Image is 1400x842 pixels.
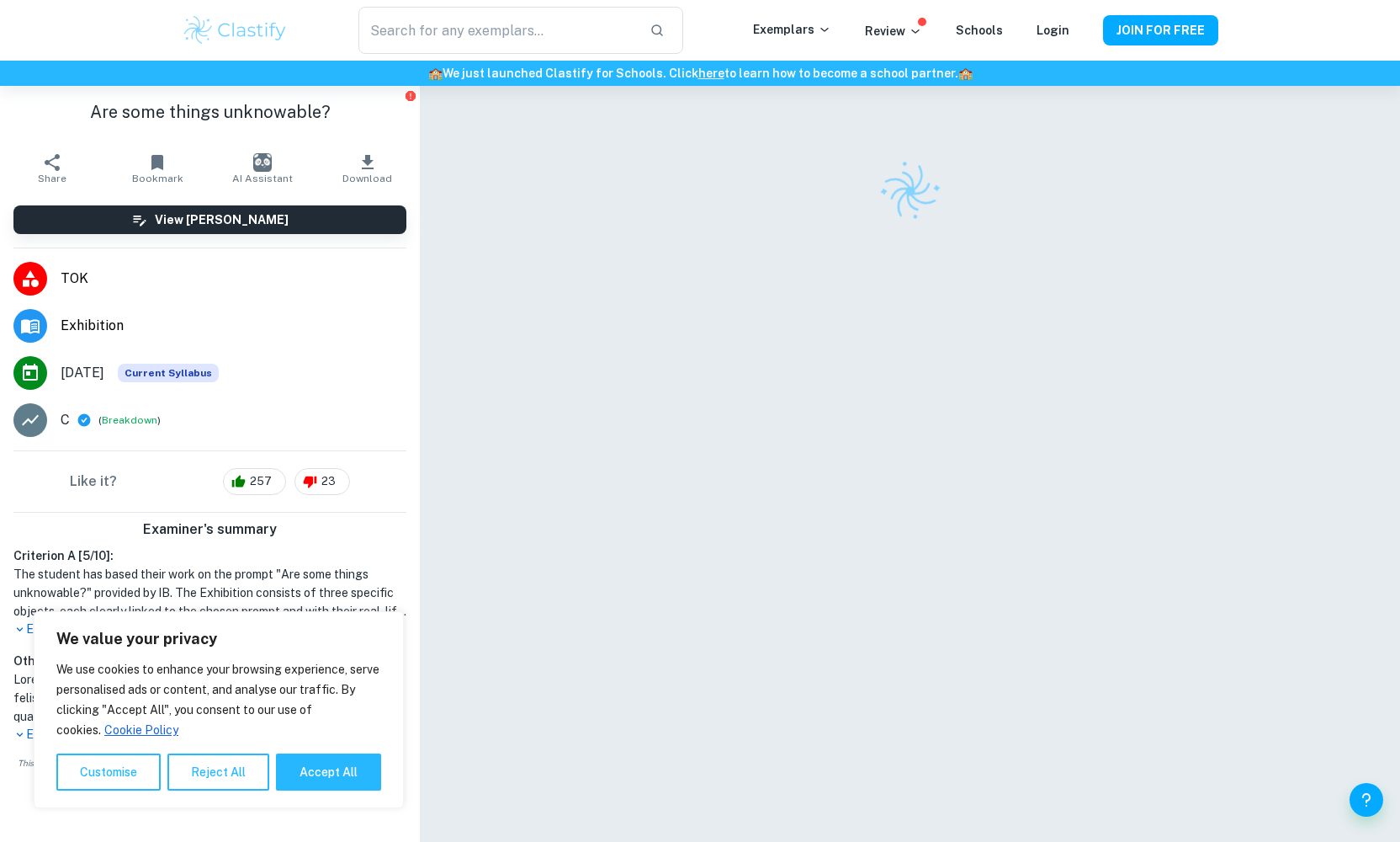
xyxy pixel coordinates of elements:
button: Download [315,145,420,192]
h6: View [PERSON_NAME] [155,210,289,229]
h1: The student has based their work on the prompt "Are some things unknowable?" provided by IB. The ... [13,565,406,621]
img: Clastify logo [182,13,289,47]
span: This is an example of past student work. Do not copy or submit as your own. Use to understand the... [7,757,413,782]
p: Expand [13,621,406,638]
span: Current Syllabus [118,364,219,382]
button: Reject All [167,754,269,791]
p: We value your privacy [56,629,381,649]
span: 257 [241,473,281,490]
div: We value your privacy [34,611,404,808]
button: JOIN FOR FREE [1103,15,1218,45]
span: 🏫 [958,67,973,80]
p: C [61,410,70,430]
button: Accept All [276,754,381,791]
div: This exemplar is based on the current syllabus. Feel free to refer to it for inspiration/ideas wh... [118,364,219,382]
span: 23 [312,473,345,490]
img: AI Assistant [253,153,272,172]
span: Exhibition [61,316,406,336]
p: Review [865,22,922,40]
button: Breakdown [102,413,157,428]
button: Help and Feedback [1350,783,1383,817]
h1: Are some things unknowable? [13,99,406,125]
a: Schools [956,24,1003,37]
a: here [698,67,724,80]
button: Report issue [404,89,416,102]
span: Bookmark [132,173,183,184]
img: Clastify logo [869,150,952,232]
span: [DATE] [61,363,104,383]
button: Bookmark [105,145,210,192]
div: 257 [223,468,286,495]
h6: Criterion A [ 5 / 10 ]: [13,546,406,565]
span: Download [342,173,392,184]
div: 23 [294,468,350,495]
button: Customise [56,754,161,791]
h6: Like it? [70,472,117,492]
h6: We just launched Clastify for Schools. Click to learn how to become a school partner. [3,64,1397,83]
p: Exemplars [753,20,831,39]
p: We use cookies to enhance your browsing experience, serve personalised ads or content, and analys... [56,659,381,740]
span: Share [38,173,66,184]
button: View [PERSON_NAME] [13,205,406,234]
h6: Examiner's summary [7,520,413,540]
span: ( ) [98,413,161,429]
span: 🏫 [428,67,443,80]
span: TOK [61,269,406,289]
button: AI Assistant [210,145,316,192]
a: Cookie Policy [103,722,179,738]
a: Login [1037,24,1069,37]
span: AI Assistant [232,173,293,184]
input: Search for any exemplars... [358,7,636,54]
